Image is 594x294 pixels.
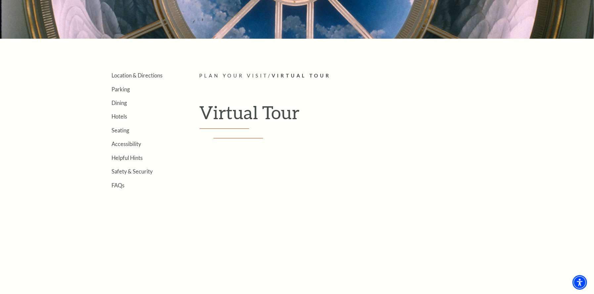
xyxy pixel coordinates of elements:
a: FAQs [112,182,125,188]
a: Parking [112,86,130,92]
a: Helpful Hints [112,155,143,161]
a: Hotels [112,113,127,120]
a: Accessibility [112,141,141,147]
a: Dining [112,100,127,106]
h1: Virtual Tour [200,102,502,129]
div: Accessibility Menu [572,275,587,290]
a: Seating [112,127,129,133]
span: Plan Your Visit [200,73,268,78]
p: / [200,72,502,80]
a: Safety & Security [112,168,153,174]
a: Location & Directions [112,72,163,78]
span: Virtual Tour [272,73,331,78]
